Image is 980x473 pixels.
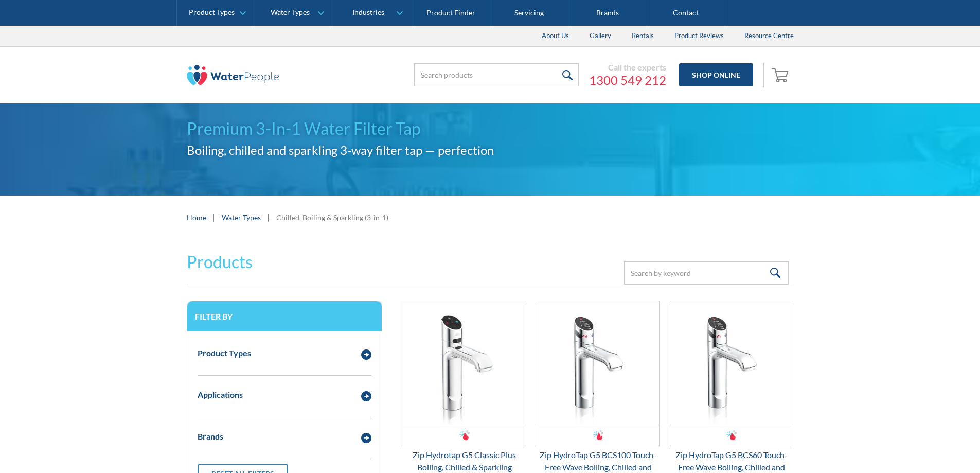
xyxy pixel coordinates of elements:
img: shopping cart [772,66,791,83]
h2: Products [187,250,253,274]
h3: Filter by [195,311,374,321]
div: Call the experts [589,62,666,73]
a: Gallery [579,26,621,46]
img: Zip HydroTap G5 BCS100 Touch-Free Wave Boiling, Chilled and Sparkling [537,301,660,425]
div: Applications [198,389,243,401]
iframe: podium webchat widget bubble [877,422,980,473]
input: Search products [414,63,579,86]
a: Shop Online [679,63,753,86]
div: | [266,211,271,223]
a: Water Types [222,212,261,223]
div: Industries [352,8,384,17]
a: About Us [531,26,579,46]
a: Rentals [621,26,664,46]
a: 1300 549 212 [589,73,666,88]
div: Product Types [189,8,235,17]
h1: Premium 3-In-1 Water Filter Tap [187,116,794,141]
div: Brands [198,430,223,443]
img: Zip HydroTap G5 BCS60 Touch-Free Wave Boiling, Chilled and Sparkling [670,301,793,425]
input: Search by keyword [624,261,789,285]
a: Product Reviews [664,26,734,46]
a: Home [187,212,206,223]
img: The Water People [187,65,279,85]
a: Resource Centre [734,26,804,46]
div: | [211,211,217,223]
div: Water Types [271,8,310,17]
a: Open empty cart [769,63,794,87]
div: Chilled, Boiling & Sparkling (3-in-1) [276,212,388,223]
div: Product Types [198,347,251,359]
img: Zip Hydrotap G5 Classic Plus Boiling, Chilled & Sparkling (Residential) [403,301,526,425]
h2: Boiling, chilled and sparkling 3-way filter tap — perfection [187,141,794,160]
